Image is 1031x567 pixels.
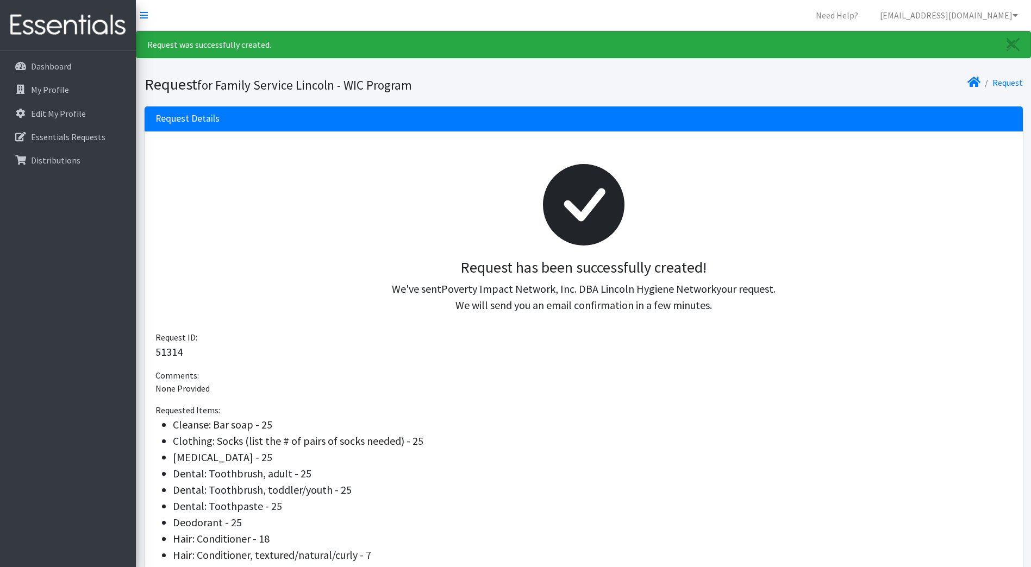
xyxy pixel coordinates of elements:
[173,433,1012,449] li: Clothing: Socks (list the # of pairs of socks needed) - 25
[164,259,1003,277] h3: Request has been successfully created!
[155,405,220,415] span: Requested Items:
[4,55,132,77] a: Dashboard
[173,482,1012,498] li: Dental: Toothbrush, toddler/youth - 25
[164,281,1003,313] p: We've sent your request. We will send you an email confirmation in a few minutes.
[155,344,1012,360] p: 51314
[155,113,220,124] h3: Request Details
[441,282,716,295] span: Poverty Impact Network, Inc. DBA Lincoln Hygiene Network
[173,449,1012,465] li: [MEDICAL_DATA] - 25
[155,332,197,343] span: Request ID:
[155,383,210,394] span: None Provided
[173,547,1012,563] li: Hair: Conditioner, textured/natural/curly - 7
[173,498,1012,514] li: Dental: Toothpaste - 25
[173,531,1012,547] li: Hair: Conditioner - 18
[871,4,1027,26] a: [EMAIL_ADDRESS][DOMAIN_NAME]
[996,31,1030,58] a: Close
[31,61,71,72] p: Dashboard
[31,131,105,142] p: Essentials Requests
[197,77,412,93] small: for Family Service Lincoln - WIC Program
[173,514,1012,531] li: Deodorant - 25
[145,75,580,94] h1: Request
[173,465,1012,482] li: Dental: Toothbrush, adult - 25
[992,77,1023,88] a: Request
[4,79,132,100] a: My Profile
[136,31,1031,58] div: Request was successfully created.
[4,7,132,43] img: HumanEssentials
[807,4,867,26] a: Need Help?
[31,84,69,95] p: My Profile
[31,108,86,119] p: Edit My Profile
[4,149,132,171] a: Distributions
[4,103,132,124] a: Edit My Profile
[31,155,80,166] p: Distributions
[4,126,132,148] a: Essentials Requests
[155,370,199,381] span: Comments:
[173,417,1012,433] li: Cleanse: Bar soap - 25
